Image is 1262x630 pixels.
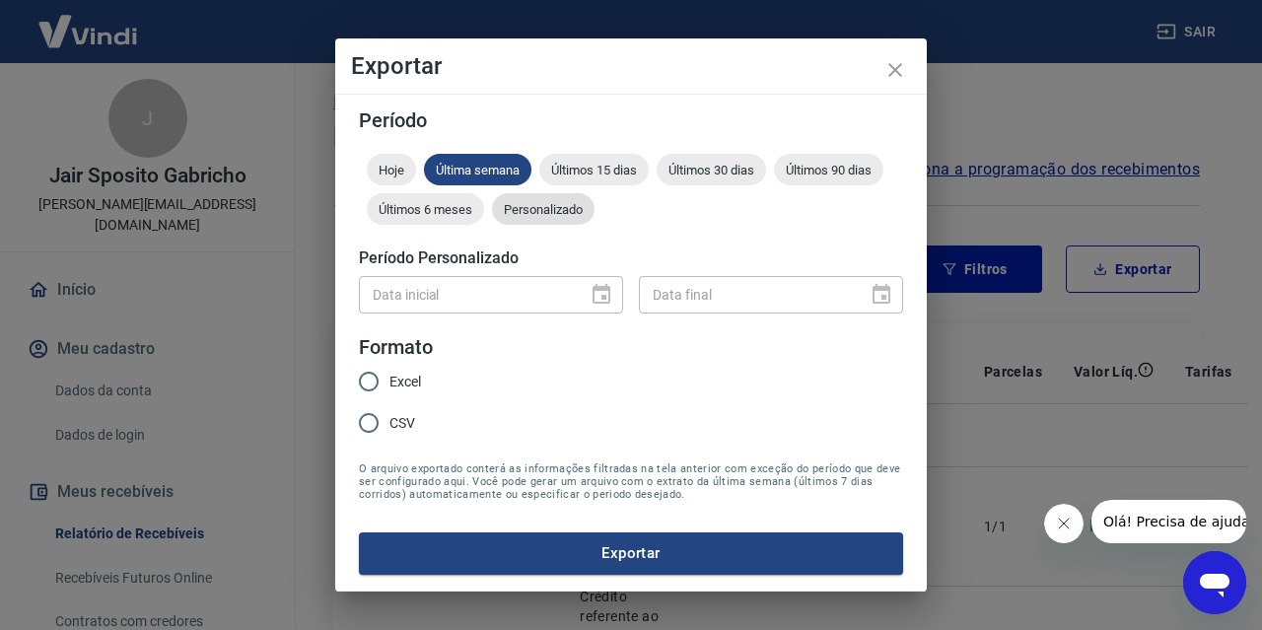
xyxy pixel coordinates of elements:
span: Excel [389,372,421,392]
span: Personalizado [492,202,595,217]
button: close [872,46,919,94]
span: Últimos 6 meses [367,202,484,217]
div: Últimos 90 dias [774,154,883,185]
span: Últimos 90 dias [774,163,883,177]
span: Olá! Precisa de ajuda? [12,14,166,30]
input: DD/MM/YYYY [359,276,574,313]
div: Últimos 6 meses [367,193,484,225]
iframe: Fechar mensagem [1044,504,1084,543]
div: Hoje [367,154,416,185]
button: Exportar [359,532,903,574]
div: Últimos 30 dias [657,154,766,185]
span: Últimos 15 dias [539,163,649,177]
div: Última semana [424,154,531,185]
span: O arquivo exportado conterá as informações filtradas na tela anterior com exceção do período que ... [359,462,903,501]
span: Últimos 30 dias [657,163,766,177]
h5: Período Personalizado [359,248,903,268]
legend: Formato [359,333,433,362]
div: Últimos 15 dias [539,154,649,185]
span: Hoje [367,163,416,177]
h5: Período [359,110,903,130]
iframe: Botão para abrir a janela de mensagens [1183,551,1246,614]
span: CSV [389,413,415,434]
div: Personalizado [492,193,595,225]
iframe: Mensagem da empresa [1091,500,1246,543]
input: DD/MM/YYYY [639,276,854,313]
span: Última semana [424,163,531,177]
h4: Exportar [351,54,911,78]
